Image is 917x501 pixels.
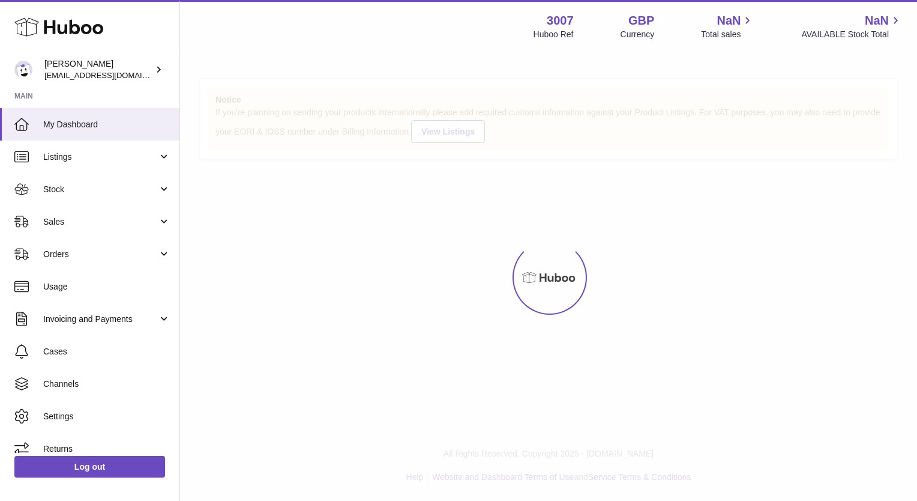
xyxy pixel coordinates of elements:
strong: 3007 [547,13,574,29]
span: Cases [43,346,170,357]
span: Usage [43,281,170,293]
div: Huboo Ref [534,29,574,40]
span: AVAILABLE Stock Total [801,29,903,40]
span: NaN [865,13,889,29]
span: Listings [43,151,158,163]
img: bevmay@maysama.com [14,61,32,79]
a: Log out [14,456,165,478]
span: NaN [717,13,741,29]
span: Invoicing and Payments [43,314,158,325]
span: Stock [43,184,158,195]
span: Returns [43,443,170,455]
div: [PERSON_NAME] [44,58,152,81]
span: Sales [43,216,158,228]
span: Total sales [701,29,754,40]
a: NaN Total sales [701,13,754,40]
strong: GBP [628,13,654,29]
span: My Dashboard [43,119,170,130]
span: [EMAIL_ADDRESS][DOMAIN_NAME] [44,70,176,80]
span: Settings [43,411,170,422]
a: NaN AVAILABLE Stock Total [801,13,903,40]
div: Currency [621,29,655,40]
span: Orders [43,249,158,260]
span: Channels [43,378,170,390]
